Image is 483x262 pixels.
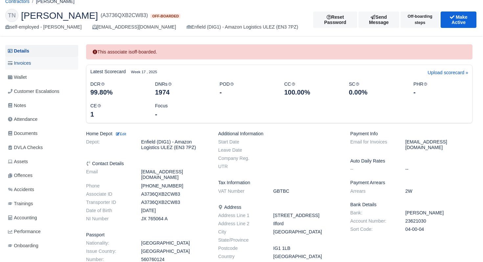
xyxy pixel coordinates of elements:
[5,169,78,182] a: Offences
[86,44,472,60] div: This associate is
[279,80,344,97] div: CC
[213,188,268,194] dt: VAT Number
[401,11,439,28] button: Off-boarding steps
[8,88,59,95] span: Customer Escalations
[81,191,136,197] dt: Associate ID
[213,237,268,243] dt: State/Province
[401,218,478,224] dd: 23621030
[115,131,126,136] a: Edit
[5,71,78,84] a: Wallet
[150,14,180,19] span: Off-boarded
[81,169,136,180] dt: Email
[81,240,136,246] dt: Nationality:
[86,232,208,238] h6: Passport
[413,88,468,97] div: -
[81,216,136,222] dt: NI Number
[150,102,215,119] div: Focus
[136,249,214,254] dd: [GEOGRAPHIC_DATA]
[8,172,33,179] span: Offences
[8,200,33,207] span: Trainings
[86,161,208,166] h6: Contact Details
[136,240,214,246] dd: [GEOGRAPHIC_DATA]
[450,230,483,262] iframe: Chat Widget
[5,45,78,57] a: Details
[219,88,274,97] div: -
[213,156,268,161] dt: Company Reg.
[213,164,268,169] dt: UTR
[268,246,346,251] dd: IG1 1LB
[90,88,145,97] div: 99.80%
[5,225,78,238] a: Performance
[5,23,82,31] div: self-employed - [PERSON_NAME]
[345,139,401,150] dt: Email for Invoices
[401,188,478,194] dd: 2W
[350,202,472,207] h6: Bank Details
[136,183,214,189] dd: [PHONE_NUMBER]
[86,131,208,137] h6: Home Depot
[5,141,78,154] a: DVLA Checks
[345,188,401,194] dt: Arrears
[8,144,43,151] span: DVLA Checks
[345,166,401,172] dt: --
[81,139,136,150] dt: Depot:
[358,11,399,28] a: Send Message
[8,116,37,123] span: Attendance
[408,80,473,97] div: PHR
[132,49,157,55] strong: off-boarded.
[349,88,404,97] div: 0.00%
[284,88,339,97] div: 100.00%
[0,4,483,36] div: Tahmoor Hassan Nawaz
[401,210,478,216] dd: [PERSON_NAME]
[313,11,357,28] button: Reset Password
[8,186,34,193] span: Accidents
[136,208,214,213] dd: [DATE]
[218,180,340,186] h6: Tax Information
[5,155,78,168] a: Assets
[81,249,136,254] dt: Issue Country:
[268,213,346,218] dd: [STREET_ADDRESS]
[136,216,214,222] dd: JX 765064 A
[268,221,346,227] dd: Ilford
[215,80,279,97] div: POD
[5,9,18,22] div: TN
[150,80,215,97] div: DNRs
[155,110,210,119] div: -
[441,11,476,28] button: Make Active
[345,218,401,224] dt: Account Number:
[213,254,268,259] dt: Country
[155,88,210,97] div: 1974
[136,200,214,205] dd: A3736QXB2CW83
[81,200,136,205] dt: Transporter ID
[428,69,468,80] a: Upload scorecard »
[5,85,78,98] a: Customer Escalations
[213,246,268,251] dt: Postcode
[90,69,126,75] h6: Latest Scorecard
[345,210,401,216] dt: Bank:
[81,183,136,189] dt: Phone
[8,102,26,109] span: Notes
[8,59,31,67] span: Invoices
[345,227,401,232] dt: Sort Code:
[213,229,268,235] dt: City
[218,131,340,137] h6: Additional Information
[213,221,268,227] dt: Address Line 2
[268,188,346,194] dd: GBTBC
[350,158,472,164] h6: Auto Daily Rates
[268,254,346,259] dd: [GEOGRAPHIC_DATA]
[401,227,478,232] dd: 04-00-04
[401,139,478,150] dd: [EMAIL_ADDRESS][DOMAIN_NAME]
[5,57,78,70] a: Invoices
[8,242,38,250] span: Onboarding
[5,127,78,140] a: Documents
[92,23,176,31] div: [EMAIL_ADDRESS][DOMAIN_NAME]
[5,197,78,210] a: Trainings
[268,229,346,235] dd: [GEOGRAPHIC_DATA]
[85,102,150,119] div: CE
[350,131,472,137] h6: Payment Info
[136,169,214,180] dd: [EMAIL_ADDRESS][DOMAIN_NAME]
[218,205,340,210] h6: Address
[344,80,409,97] div: SC
[5,99,78,112] a: Notes
[401,166,478,172] dd: --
